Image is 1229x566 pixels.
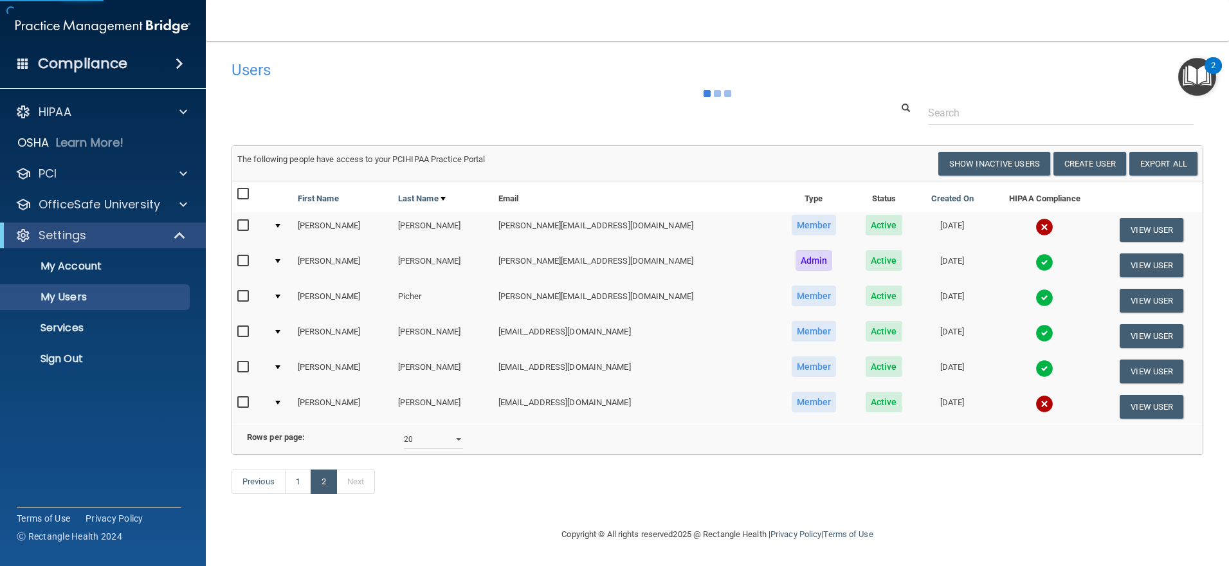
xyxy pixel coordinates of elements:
[493,181,776,212] th: Email
[1120,395,1183,419] button: View User
[285,470,311,494] a: 1
[39,197,160,212] p: OfficeSafe University
[1035,253,1053,271] img: tick.e7d51cea.svg
[393,318,493,354] td: [PERSON_NAME]
[916,318,988,354] td: [DATE]
[1035,324,1053,342] img: tick.e7d51cea.svg
[792,321,837,342] span: Member
[776,181,851,212] th: Type
[493,248,776,283] td: [PERSON_NAME][EMAIL_ADDRESS][DOMAIN_NAME]
[293,389,393,424] td: [PERSON_NAME]
[38,55,127,73] h4: Compliance
[1120,289,1183,313] button: View User
[916,283,988,318] td: [DATE]
[237,154,486,164] span: The following people have access to your PCIHIPAA Practice Portal
[1120,253,1183,277] button: View User
[866,286,902,306] span: Active
[293,212,393,248] td: [PERSON_NAME]
[916,354,988,389] td: [DATE]
[1129,152,1197,176] a: Export All
[393,354,493,389] td: [PERSON_NAME]
[1120,360,1183,383] button: View User
[39,228,86,243] p: Settings
[770,529,821,539] a: Privacy Policy
[298,191,339,206] a: First Name
[336,470,375,494] a: Next
[493,283,776,318] td: [PERSON_NAME][EMAIL_ADDRESS][DOMAIN_NAME]
[866,250,902,271] span: Active
[232,62,790,78] h4: Users
[15,14,190,39] img: PMB logo
[916,389,988,424] td: [DATE]
[86,512,143,525] a: Privacy Policy
[311,470,337,494] a: 2
[17,530,122,543] span: Ⓒ Rectangle Health 2024
[483,514,952,555] div: Copyright © All rights reserved 2025 @ Rectangle Health | |
[393,283,493,318] td: Picher
[293,283,393,318] td: [PERSON_NAME]
[247,432,305,442] b: Rows per page:
[8,291,184,304] p: My Users
[232,470,286,494] a: Previous
[938,152,1050,176] button: Show Inactive Users
[1035,218,1053,236] img: cross.ca9f0e7f.svg
[493,212,776,248] td: [PERSON_NAME][EMAIL_ADDRESS][DOMAIN_NAME]
[792,286,837,306] span: Member
[866,392,902,412] span: Active
[393,248,493,283] td: [PERSON_NAME]
[293,354,393,389] td: [PERSON_NAME]
[393,212,493,248] td: [PERSON_NAME]
[398,191,446,206] a: Last Name
[866,321,902,342] span: Active
[493,389,776,424] td: [EMAIL_ADDRESS][DOMAIN_NAME]
[39,104,71,120] p: HIPAA
[1035,395,1053,413] img: cross.ca9f0e7f.svg
[1120,324,1183,348] button: View User
[916,212,988,248] td: [DATE]
[928,101,1194,125] input: Search
[1035,289,1053,307] img: tick.e7d51cea.svg
[8,352,184,365] p: Sign Out
[8,260,184,273] p: My Account
[293,248,393,283] td: [PERSON_NAME]
[1053,152,1126,176] button: Create User
[15,104,187,120] a: HIPAA
[56,135,124,151] p: Learn More!
[851,181,916,212] th: Status
[792,215,837,235] span: Member
[866,215,902,235] span: Active
[8,322,184,334] p: Services
[916,248,988,283] td: [DATE]
[15,228,187,243] a: Settings
[823,529,873,539] a: Terms of Use
[931,191,974,206] a: Created On
[15,197,187,212] a: OfficeSafe University
[1178,58,1216,96] button: Open Resource Center, 2 new notifications
[704,90,731,97] img: ajax-loader.4d491dd7.gif
[17,512,70,525] a: Terms of Use
[17,135,50,151] p: OSHA
[1035,360,1053,378] img: tick.e7d51cea.svg
[493,318,776,354] td: [EMAIL_ADDRESS][DOMAIN_NAME]
[988,181,1100,212] th: HIPAA Compliance
[792,356,837,377] span: Member
[866,356,902,377] span: Active
[15,166,187,181] a: PCI
[493,354,776,389] td: [EMAIL_ADDRESS][DOMAIN_NAME]
[792,392,837,412] span: Member
[393,389,493,424] td: [PERSON_NAME]
[796,250,833,271] span: Admin
[1211,66,1215,82] div: 2
[293,318,393,354] td: [PERSON_NAME]
[39,166,57,181] p: PCI
[1120,218,1183,242] button: View User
